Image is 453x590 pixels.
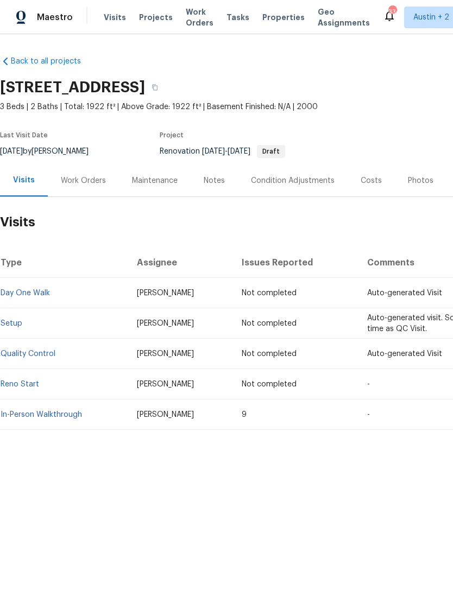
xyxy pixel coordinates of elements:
[145,78,165,97] button: Copy Address
[226,14,249,21] span: Tasks
[13,175,35,186] div: Visits
[137,289,194,297] span: [PERSON_NAME]
[367,350,442,358] span: Auto-generated Visit
[367,380,370,388] span: -
[160,132,184,138] span: Project
[137,320,194,327] span: [PERSON_NAME]
[1,320,22,327] a: Setup
[61,175,106,186] div: Work Orders
[139,12,173,23] span: Projects
[262,12,305,23] span: Properties
[367,411,370,418] span: -
[137,350,194,358] span: [PERSON_NAME]
[361,175,382,186] div: Costs
[1,350,55,358] a: Quality Control
[388,7,396,17] div: 33
[1,411,82,418] a: In-Person Walkthrough
[104,12,126,23] span: Visits
[132,175,178,186] div: Maintenance
[242,411,247,418] span: 9
[318,7,370,28] span: Geo Assignments
[160,148,285,155] span: Renovation
[186,7,213,28] span: Work Orders
[242,320,297,327] span: Not completed
[408,175,433,186] div: Photos
[413,12,449,23] span: Austin + 2
[1,380,39,388] a: Reno Start
[128,248,234,278] th: Assignee
[204,175,225,186] div: Notes
[242,380,297,388] span: Not completed
[258,148,284,155] span: Draft
[1,289,50,297] a: Day One Walk
[202,148,225,155] span: [DATE]
[228,148,250,155] span: [DATE]
[251,175,335,186] div: Condition Adjustments
[242,350,297,358] span: Not completed
[202,148,250,155] span: -
[242,289,297,297] span: Not completed
[233,248,358,278] th: Issues Reported
[137,380,194,388] span: [PERSON_NAME]
[367,289,442,297] span: Auto-generated Visit
[137,411,194,418] span: [PERSON_NAME]
[37,12,73,23] span: Maestro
